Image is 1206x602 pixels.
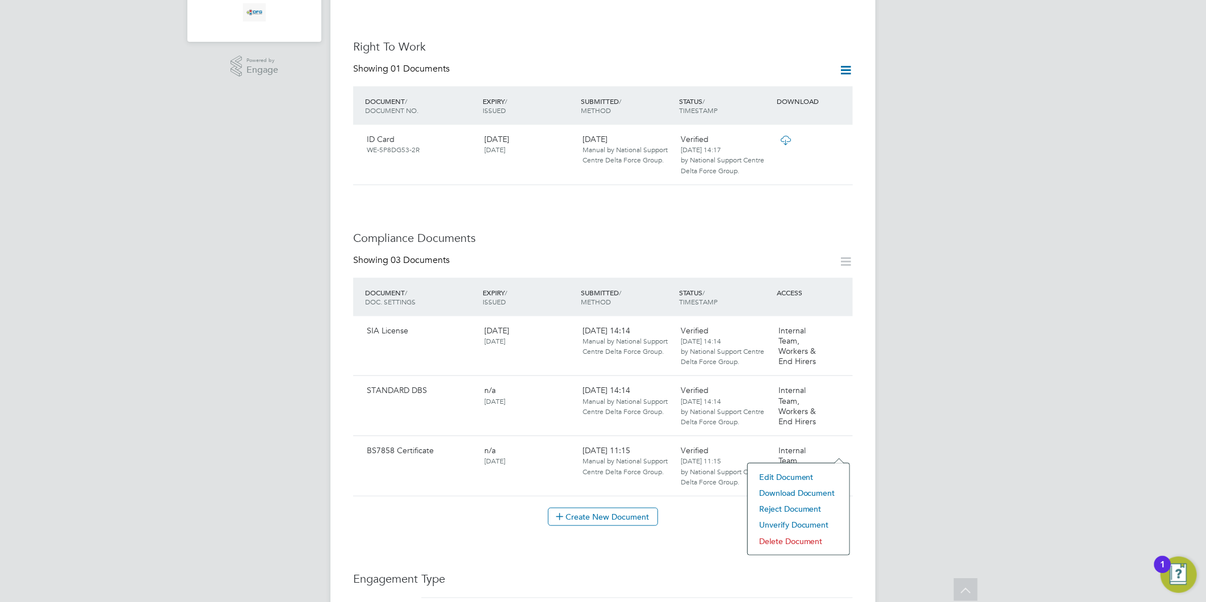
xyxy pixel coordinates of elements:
span: Verified [681,134,709,144]
h3: Right To Work [353,39,853,54]
span: Manual by National Support Centre Delta Force Group. [583,396,668,416]
div: [DATE] [578,129,676,170]
span: Internal Team, Workers & End Hirers [779,325,816,367]
span: / [505,97,507,106]
div: DOCUMENT [362,282,480,312]
span: TIMESTAMP [679,106,718,115]
div: EXPIRY [480,282,578,312]
span: n/a [484,385,496,395]
span: [DATE] [484,396,505,405]
div: EXPIRY [480,91,578,120]
span: TIMESTAMP [679,297,718,306]
span: METHOD [581,106,611,115]
span: Verified [681,445,709,455]
span: Verified [681,385,709,395]
span: / [405,97,407,106]
div: SUBMITTED [578,91,676,120]
div: [DATE] [480,129,578,159]
span: by National Support Centre Delta Force Group. [681,155,764,174]
div: DOWNLOAD [774,91,853,111]
div: Showing [353,254,452,266]
span: / [405,288,407,297]
span: n/a [484,445,496,455]
div: STATUS [676,91,774,120]
span: BS7858 Certificate [367,445,434,455]
span: [DATE] 14:14 [583,385,668,416]
span: ISSUED [483,297,506,306]
h3: Compliance Documents [353,231,853,245]
span: Internal Team, Workers & End Hirers [779,385,816,427]
span: Verified [681,325,709,336]
span: [DATE] [484,325,509,336]
span: [DATE] [484,145,505,154]
li: Reject Document [753,501,844,517]
span: DOCUMENT NO. [365,106,418,115]
span: / [702,288,705,297]
div: SUBMITTED [578,282,676,312]
span: ISSUED [483,106,506,115]
span: STANDARD DBS [367,385,427,395]
span: Powered by [246,56,278,65]
li: Delete Document [753,533,844,549]
div: 1 [1160,565,1165,579]
span: Manual by National Support Centre Delta Force Group. [583,456,668,475]
button: Open Resource Center, 1 new notification [1161,557,1197,593]
span: [DATE] 11:15 by National Support Centre Delta Force Group. [681,456,764,486]
button: Create New Document [548,508,658,526]
span: [DATE] 14:14 [583,325,668,356]
span: Internal Team, Workers & End Hirers [779,445,816,487]
li: Edit Document [753,469,844,485]
div: DOCUMENT [362,91,480,120]
div: ID Card [362,129,480,159]
span: / [619,288,621,297]
span: METHOD [581,297,611,306]
a: Go to home page [201,3,308,22]
span: [DATE] [484,456,505,465]
li: Download Document [753,485,844,501]
span: / [505,288,507,297]
span: Engage [246,65,278,75]
span: [DATE] 11:15 [583,445,668,476]
h3: Engagement Type [353,571,853,586]
a: Powered byEngage [231,56,279,77]
span: Manual by National Support Centre Delta Force Group. [583,145,668,164]
div: ACCESS [774,282,853,303]
span: [DATE] 14:14 by National Support Centre Delta Force Group. [681,396,764,426]
span: / [619,97,621,106]
span: 01 Documents [391,63,450,74]
span: [DATE] [484,336,505,345]
span: WE-5P8DG53-2R [367,145,420,154]
span: DOC. SETTINGS [365,297,416,306]
span: 03 Documents [391,254,450,266]
span: [DATE] 14:17 [681,145,721,154]
li: Unverify Document [753,517,844,533]
div: STATUS [676,282,774,312]
span: [DATE] 14:14 by National Support Centre Delta Force Group. [681,336,764,366]
span: / [702,97,705,106]
img: deltaforcegroup-logo-retina.png [243,3,266,22]
div: Showing [353,63,452,75]
span: Manual by National Support Centre Delta Force Group. [583,336,668,356]
span: SIA License [367,325,408,336]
